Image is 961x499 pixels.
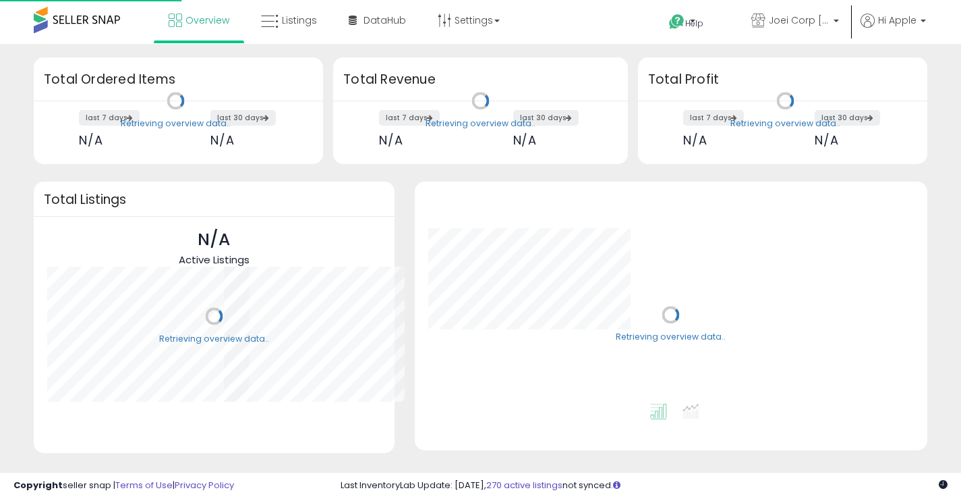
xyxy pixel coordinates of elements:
[668,14,685,30] i: Get Help
[878,14,916,27] span: Hi Apple
[861,14,926,44] a: Hi Apple
[159,333,269,345] div: Retrieving overview data..
[115,479,173,492] a: Terms of Use
[613,481,620,490] i: Click here to read more about un-synced listings.
[175,479,234,492] a: Privacy Policy
[730,117,840,130] div: Retrieving overview data..
[363,14,406,27] span: DataHub
[282,14,317,27] span: Listings
[486,479,562,492] a: 270 active listings
[426,117,535,130] div: Retrieving overview data..
[13,479,234,492] div: seller snap | |
[685,18,703,29] span: Help
[616,332,726,344] div: Retrieving overview data..
[658,3,730,44] a: Help
[185,14,229,27] span: Overview
[13,479,63,492] strong: Copyright
[769,14,829,27] span: Joei Corp [GEOGRAPHIC_DATA]
[341,479,948,492] div: Last InventoryLab Update: [DATE], not synced.
[121,117,231,130] div: Retrieving overview data..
